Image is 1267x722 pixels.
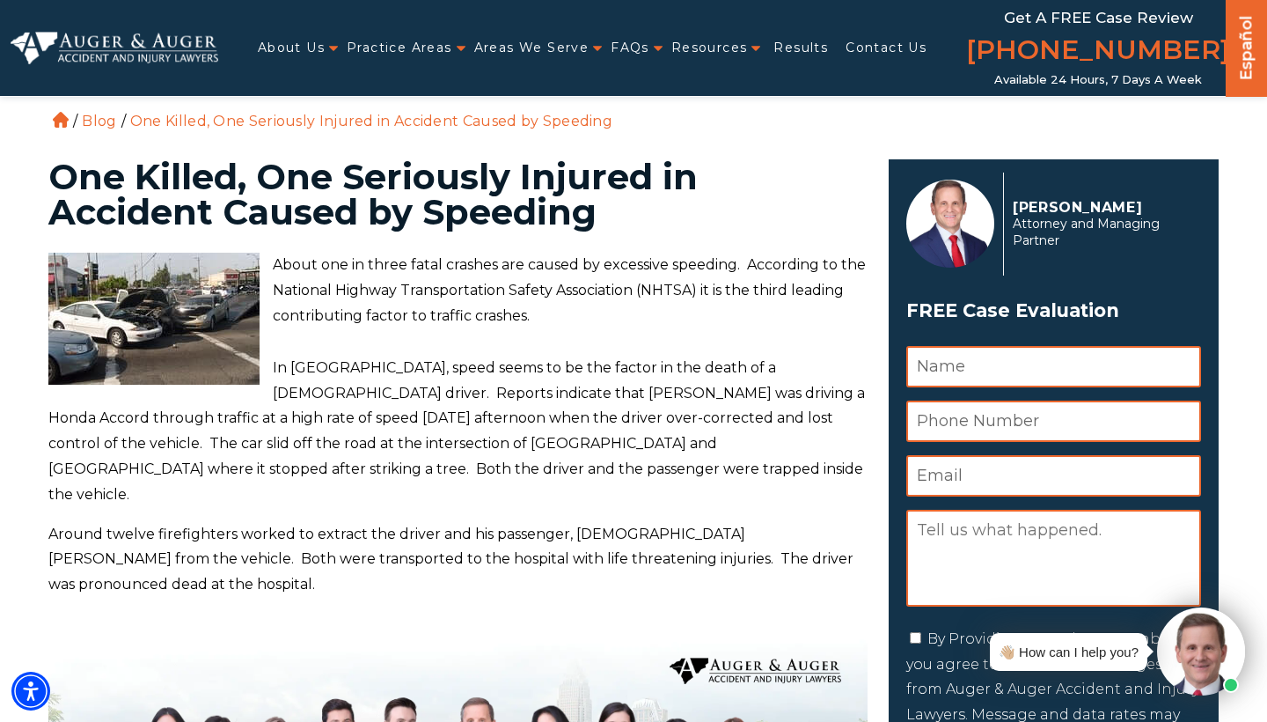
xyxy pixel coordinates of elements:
li: One Killed, One Seriously Injured in Accident Caused by Speeding [126,113,617,129]
p: About one in three fatal crashes are caused by excessive speeding. According to the National High... [48,253,868,328]
div: 👋🏼 How can I help you? [999,640,1139,664]
span: Available 24 Hours, 7 Days a Week [994,73,1202,87]
a: Home [53,112,69,128]
p: In [GEOGRAPHIC_DATA], speed seems to be the factor in the death of a [DEMOGRAPHIC_DATA] driver. R... [48,356,868,508]
span: Get a FREE Case Review [1004,9,1193,26]
p: [PERSON_NAME] [1013,199,1191,216]
a: Resources [671,30,748,66]
img: Herbert Auger [906,180,994,268]
p: Around twelve firefighters worked to extract the driver and his passenger, [DEMOGRAPHIC_DATA] [PE... [48,522,868,598]
img: Dale Stewart [48,253,260,385]
a: Contact Us [846,30,926,66]
a: Blog [82,113,116,129]
a: FAQs [611,30,649,66]
a: About Us [258,30,325,66]
a: Results [773,30,828,66]
input: Name [906,346,1201,387]
input: Email [906,455,1201,497]
span: Attorney and Managing Partner [1013,216,1191,249]
a: [PHONE_NUMBER] [966,31,1230,73]
h1: One Killed, One Seriously Injured in Accident Caused by Speeding [48,159,868,230]
img: Auger & Auger Accident and Injury Lawyers Logo [11,32,218,63]
input: Phone Number [906,401,1201,442]
div: Accessibility Menu [11,672,50,711]
span: FREE Case Evaluation [906,294,1201,328]
a: Practice Areas [347,30,452,66]
img: Intaker widget Avatar [1157,608,1245,696]
a: Areas We Serve [474,30,590,66]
